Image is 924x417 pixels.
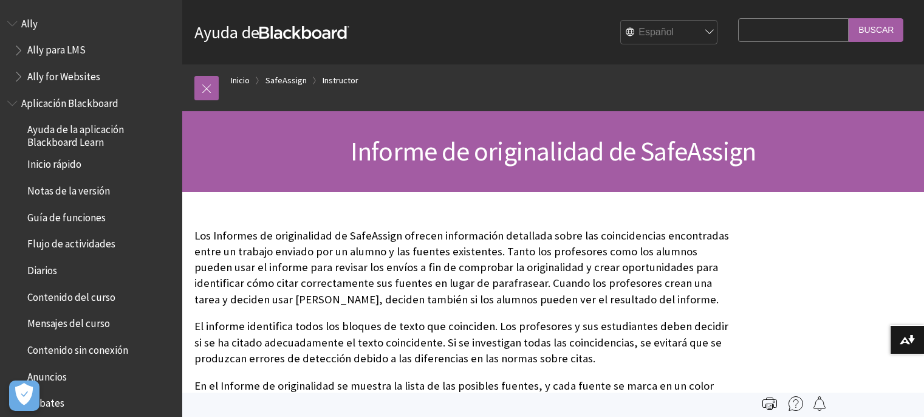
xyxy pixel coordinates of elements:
p: El informe identifica todos los bloques de texto que coinciden. Los profesores y sus estudiantes ... [194,319,732,367]
span: Ayuda de la aplicación Blackboard Learn [27,120,174,148]
p: En el Informe de originalidad se muestra la lista de las posibles fuentes, y cada fuente se marca... [194,378,732,410]
p: Los Informes de originalidad de SafeAssign ofrecen información detallada sobre las coincidencias ... [194,228,732,308]
span: Mensajes del curso [27,314,110,330]
span: Aplicación Blackboard [21,93,118,109]
span: Contenido del curso [27,287,115,303]
span: Ally [21,13,38,30]
img: Follow this page [812,396,827,411]
button: Abrir preferencias [9,381,39,411]
a: Inicio [231,73,250,88]
span: Guía de funciones [27,207,106,224]
select: Site Language Selector [621,21,718,45]
span: Contenido sin conexión [27,340,128,356]
strong: Blackboard [259,26,349,39]
nav: Book outline for Anthology Ally Help [7,13,175,87]
input: Buscar [849,18,903,42]
a: Ayuda deBlackboard [194,21,349,43]
span: Ally for Websites [27,66,100,83]
span: Inicio rápido [27,154,81,171]
span: Anuncios [27,367,67,383]
span: Debates [27,393,64,410]
span: Notas de la versión [27,181,110,197]
span: Diarios [27,260,57,277]
a: SafeAssign [265,73,307,88]
img: More help [789,396,803,411]
span: Flujo de actividades [27,234,115,250]
img: Print [762,396,777,411]
span: Ally para LMS [27,40,86,57]
a: Instructor [323,73,358,88]
span: Informe de originalidad de SafeAssign [351,134,756,168]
